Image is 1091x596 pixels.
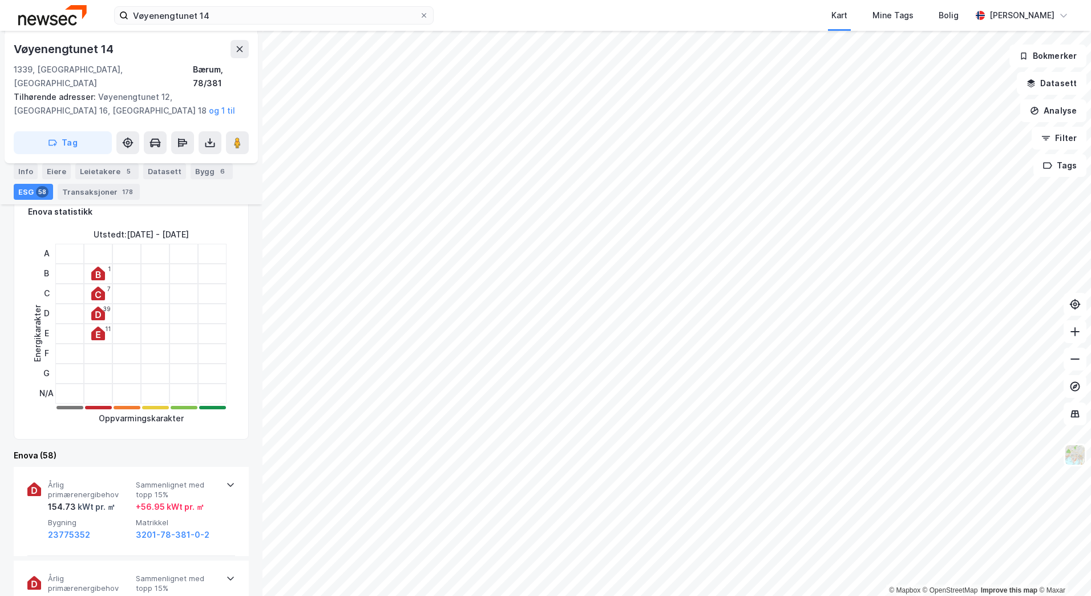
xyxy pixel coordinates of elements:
[136,574,219,594] span: Sammenlignet med topp 15%
[36,186,49,198] div: 58
[94,228,189,241] div: Utstedt : [DATE] - [DATE]
[39,244,54,264] div: A
[39,324,54,344] div: E
[14,449,249,462] div: Enova (58)
[39,264,54,284] div: B
[1034,541,1091,596] div: Kontrollprogram for chat
[39,284,54,304] div: C
[39,364,54,384] div: G
[99,412,184,425] div: Oppvarmingskarakter
[14,63,193,90] div: 1339, [GEOGRAPHIC_DATA], [GEOGRAPHIC_DATA]
[108,265,111,272] div: 1
[14,40,116,58] div: Vøyenengtunet 14
[14,90,240,118] div: Vøyenengtunet 12, [GEOGRAPHIC_DATA] 16, [GEOGRAPHIC_DATA] 18
[48,500,115,514] div: 154.73
[42,163,71,179] div: Eiere
[136,480,219,500] span: Sammenlignet med topp 15%
[14,92,98,102] span: Tilhørende adresser:
[1009,45,1086,67] button: Bokmerker
[136,528,209,542] button: 3201-78-381-0-2
[989,9,1054,22] div: [PERSON_NAME]
[14,131,112,154] button: Tag
[14,163,38,179] div: Info
[872,9,914,22] div: Mine Tags
[831,9,847,22] div: Kart
[58,184,140,200] div: Transaksjoner
[128,7,419,24] input: Søk på adresse, matrikkel, gårdeiere, leietakere eller personer
[107,285,111,292] div: 7
[39,344,54,364] div: F
[123,166,134,177] div: 5
[48,518,131,527] span: Bygning
[193,63,249,90] div: Bærum, 78/381
[939,9,959,22] div: Bolig
[14,184,53,200] div: ESG
[39,384,54,404] div: N/A
[105,325,111,332] div: 11
[48,480,131,500] span: Årlig primærenergibehov
[1020,99,1086,122] button: Analyse
[39,304,54,324] div: D
[103,305,111,312] div: 39
[136,518,219,527] span: Matrikkel
[1064,444,1086,466] img: Z
[76,500,115,514] div: kWt pr. ㎡
[28,205,92,219] div: Enova statistikk
[923,586,978,594] a: OpenStreetMap
[120,186,135,198] div: 178
[143,163,186,179] div: Datasett
[1032,127,1086,150] button: Filter
[18,5,87,25] img: newsec-logo.f6e21ccffca1b3a03d2d.png
[136,500,204,514] div: + 56.95 kWt pr. ㎡
[48,528,90,542] button: 23775352
[217,166,228,177] div: 6
[48,574,131,594] span: Årlig primærenergibehov
[191,163,233,179] div: Bygg
[981,586,1037,594] a: Improve this map
[1017,72,1086,95] button: Datasett
[889,586,920,594] a: Mapbox
[31,305,45,362] div: Energikarakter
[1033,154,1086,177] button: Tags
[75,163,139,179] div: Leietakere
[1034,541,1091,596] iframe: Chat Widget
